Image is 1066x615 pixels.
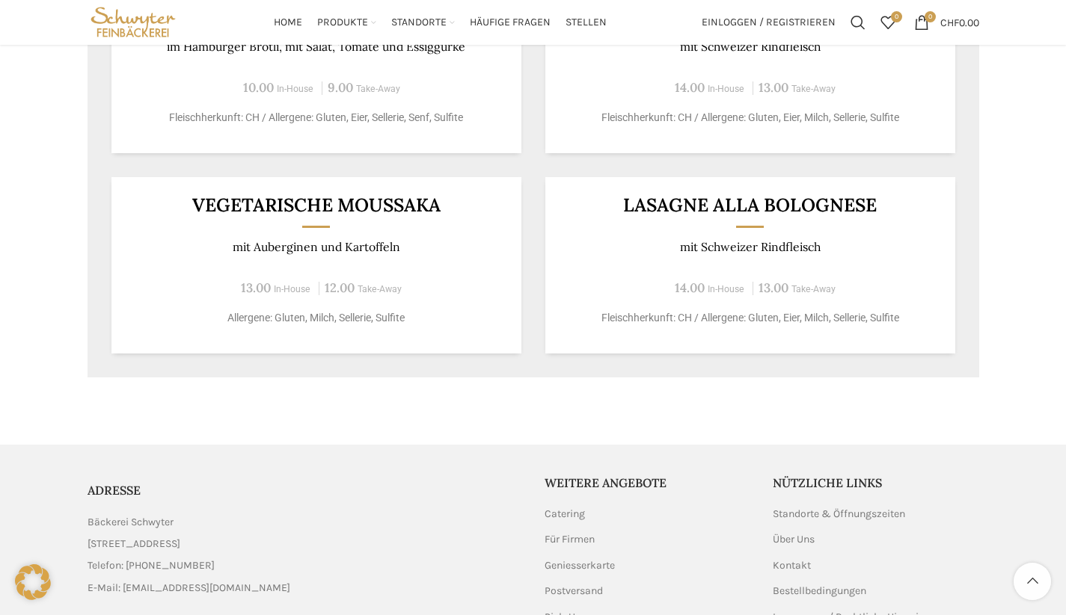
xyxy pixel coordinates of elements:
[791,84,836,94] span: Take-Away
[708,84,744,94] span: In-House
[88,580,522,596] a: List item link
[129,310,503,326] p: Allergene: Gluten, Milch, Sellerie, Sulfite
[759,279,788,296] span: 13.00
[773,475,979,491] h5: Nützliche Links
[563,40,937,54] p: mit Schweizer Rindfleisch
[873,7,903,37] div: Meine Wunschliste
[88,514,174,531] span: Bäckerei Schwyter
[843,7,873,37] a: Suchen
[873,7,903,37] a: 0
[891,11,902,22] span: 0
[129,110,503,126] p: Fleischherkunft: CH / Allergene: Gluten, Eier, Sellerie, Senf, Sulfite
[940,16,979,28] bdi: 0.00
[274,284,310,294] span: In-House
[563,110,937,126] p: Fleischherkunft: CH / Allergene: Gluten, Eier, Milch, Sellerie, Sulfite
[791,284,836,294] span: Take-Away
[470,7,551,37] a: Häufige Fragen
[243,79,274,96] span: 10.00
[274,16,302,30] span: Home
[277,84,313,94] span: In-House
[129,40,503,54] p: im Hamburger Brötli, mit Salat, Tomate und Essiggurke
[545,558,616,573] a: Geniesserkarte
[88,557,522,574] a: List item link
[563,310,937,326] p: Fleischherkunft: CH / Allergene: Gluten, Eier, Milch, Sellerie, Sulfite
[566,7,607,37] a: Stellen
[129,240,503,254] p: mit Auberginen und Kartoffeln
[545,532,596,547] a: Für Firmen
[186,7,693,37] div: Main navigation
[675,279,705,296] span: 14.00
[545,475,751,491] h5: Weitere Angebote
[940,16,959,28] span: CHF
[773,532,816,547] a: Über Uns
[694,7,843,37] a: Einloggen / Registrieren
[563,196,937,214] h3: Lasagne alla Bolognese
[317,7,376,37] a: Produkte
[1014,563,1051,600] a: Scroll to top button
[356,84,400,94] span: Take-Away
[129,196,503,214] h3: Vegetarische Moussaka
[545,507,586,522] a: Catering
[702,17,836,28] span: Einloggen / Registrieren
[88,536,180,552] span: [STREET_ADDRESS]
[358,284,402,294] span: Take-Away
[773,507,907,522] a: Standorte & Öffnungszeiten
[274,7,302,37] a: Home
[325,279,355,296] span: 12.00
[470,16,551,30] span: Häufige Fragen
[925,11,936,22] span: 0
[563,240,937,254] p: mit Schweizer Rindfleisch
[675,79,705,96] span: 14.00
[317,16,368,30] span: Produkte
[391,16,447,30] span: Standorte
[773,584,868,599] a: Bestellbedingungen
[391,7,455,37] a: Standorte
[759,79,788,96] span: 13.00
[566,16,607,30] span: Stellen
[545,584,604,599] a: Postversand
[328,79,353,96] span: 9.00
[708,284,744,294] span: In-House
[907,7,987,37] a: 0 CHF0.00
[88,483,141,498] span: ADRESSE
[88,15,180,28] a: Site logo
[241,279,271,296] span: 13.00
[773,558,812,573] a: Kontakt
